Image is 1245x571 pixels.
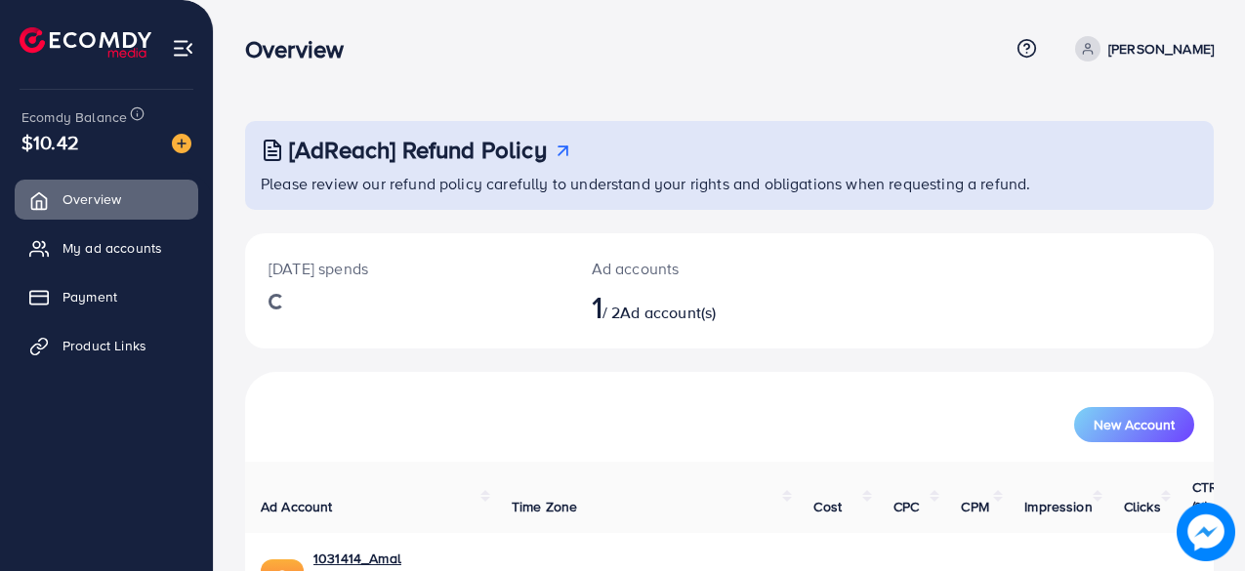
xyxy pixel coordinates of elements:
span: CPM [961,497,988,516]
span: Time Zone [512,497,577,516]
a: Product Links [15,326,198,365]
p: Ad accounts [592,257,787,280]
span: Ad Account [261,497,333,516]
span: Product Links [62,336,146,355]
img: image [1177,503,1235,561]
span: $10.42 [21,128,79,156]
span: CPC [893,497,919,516]
span: 1 [592,284,602,329]
span: Payment [62,287,117,306]
span: Ecomdy Balance [21,107,127,127]
span: Impression [1024,497,1093,516]
img: image [172,134,191,153]
span: My ad accounts [62,238,162,258]
span: Clicks [1124,497,1161,516]
span: New Account [1094,418,1175,431]
span: Ad account(s) [620,302,716,323]
h3: [AdReach] Refund Policy [289,136,547,164]
img: menu [172,37,194,60]
span: Overview [62,189,121,209]
span: Cost [813,497,842,516]
img: logo [20,27,151,58]
h3: Overview [245,35,359,63]
span: CTR (%) [1192,477,1218,516]
p: [DATE] spends [269,257,545,280]
p: Please review our refund policy carefully to understand your rights and obligations when requesti... [261,172,1202,195]
a: Overview [15,180,198,219]
p: [PERSON_NAME] [1108,37,1214,61]
h2: / 2 [592,288,787,325]
a: [PERSON_NAME] [1067,36,1214,61]
a: My ad accounts [15,228,198,267]
button: New Account [1074,407,1194,442]
a: Payment [15,277,198,316]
